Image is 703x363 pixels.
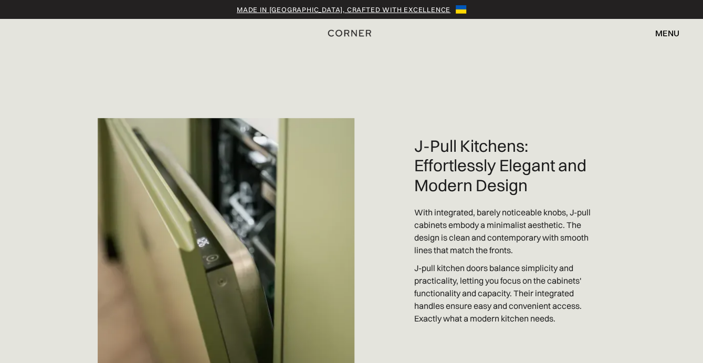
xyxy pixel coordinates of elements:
[324,26,379,40] a: home
[414,136,603,195] div: J-Pull Kitchens: Effortlessly Elegant and Modern Design
[645,24,679,42] div: menu
[414,262,603,325] p: J-pull kitchen doors balance simplicity and practicality, letting you focus on the cabinets' func...
[414,330,603,343] p: ‍
[237,4,450,15] a: Made in [GEOGRAPHIC_DATA], crafted with excellence
[414,206,603,256] p: With integrated, barely noticeable knobs, J-pull cabinets embody a minimalist aesthetic. The desi...
[655,29,679,37] div: menu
